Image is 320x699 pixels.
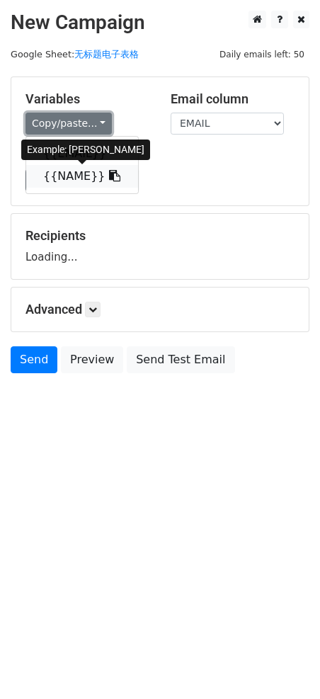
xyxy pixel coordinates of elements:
h5: Variables [25,91,149,107]
a: Copy/paste... [25,113,112,135]
a: Daily emails left: 50 [215,49,309,59]
a: Send Test Email [127,346,234,373]
iframe: Chat Widget [249,631,320,699]
a: Send [11,346,57,373]
div: Example: [PERSON_NAME] [21,140,150,160]
a: 无标题电子表格 [74,49,139,59]
h5: Advanced [25,302,295,317]
a: Preview [61,346,123,373]
div: Loading... [25,228,295,265]
h5: Email column [171,91,295,107]
h2: New Campaign [11,11,309,35]
h5: Recipients [25,228,295,244]
a: {{NAME}} [26,165,138,188]
small: Google Sheet: [11,49,139,59]
span: Daily emails left: 50 [215,47,309,62]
